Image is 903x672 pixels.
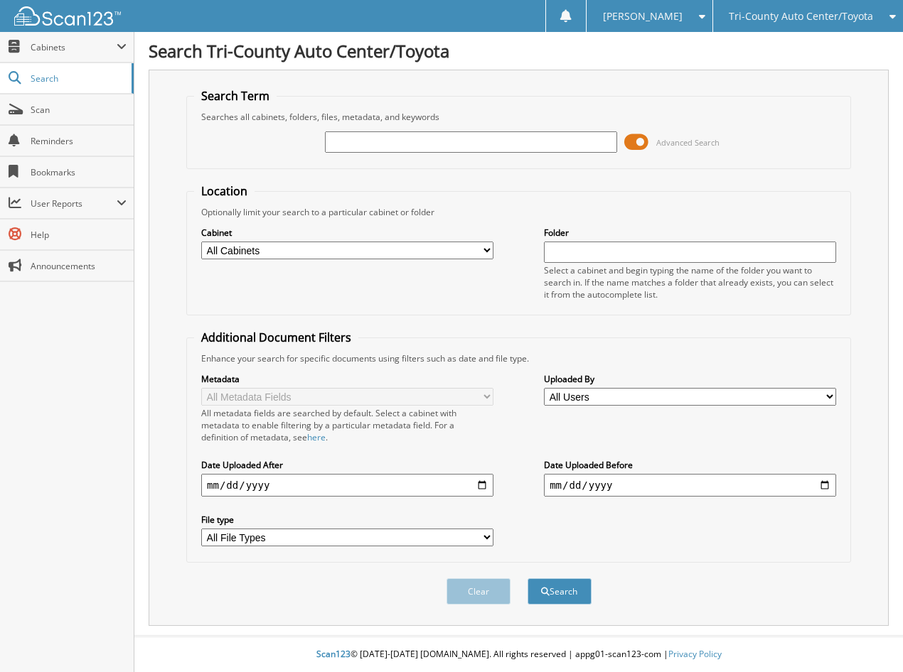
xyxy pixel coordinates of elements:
div: Select a cabinet and begin typing the name of the folder you want to search in. If the name match... [544,264,836,300]
label: Cabinet [201,227,493,239]
div: All metadata fields are searched by default. Select a cabinet with metadata to enable filtering b... [201,407,493,443]
a: Privacy Policy [668,648,722,660]
div: © [DATE]-[DATE] [DOMAIN_NAME]. All rights reserved | appg01-scan123-com | [134,637,903,672]
span: Cabinets [31,41,117,53]
a: here [307,431,326,443]
label: Folder [544,227,836,239]
button: Clear [447,578,511,605]
input: start [201,474,493,497]
span: Search [31,72,124,85]
input: end [544,474,836,497]
label: Metadata [201,373,493,385]
span: Tri-County Auto Center/Toyota [729,12,873,21]
div: Searches all cabinets, folders, files, metadata, and keywords [194,111,843,123]
span: Scan123 [316,648,351,660]
span: Advanced Search [656,137,720,148]
div: Enhance your search for specific documents using filters such as date and file type. [194,352,843,364]
label: File type [201,514,493,526]
button: Search [528,578,592,605]
legend: Search Term [194,88,277,104]
span: User Reports [31,197,117,210]
label: Date Uploaded After [201,459,493,471]
legend: Location [194,183,255,199]
span: Reminders [31,135,127,147]
label: Date Uploaded Before [544,459,836,471]
h1: Search Tri-County Auto Center/Toyota [149,39,889,63]
img: scan123-logo-white.svg [14,6,121,26]
span: [PERSON_NAME] [603,12,683,21]
span: Bookmarks [31,166,127,178]
span: Scan [31,104,127,116]
legend: Additional Document Filters [194,330,358,345]
div: Optionally limit your search to a particular cabinet or folder [194,206,843,218]
span: Announcements [31,260,127,272]
label: Uploaded By [544,373,836,385]
span: Help [31,229,127,241]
